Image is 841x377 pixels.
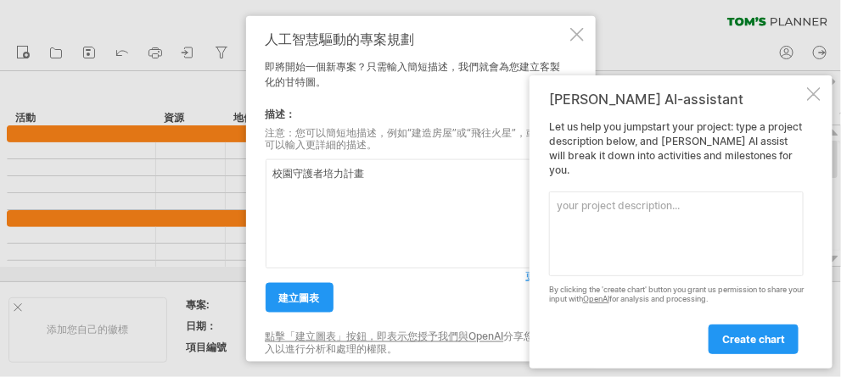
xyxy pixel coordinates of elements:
[266,30,415,47] font: 人工智慧驅動的專案規劃
[266,330,504,343] a: 點擊「建立圖表」按鈕，即表示您授予我們與OpenAI
[526,269,567,282] font: 更多選擇
[266,107,296,119] font: 描述：
[722,333,785,346] span: create chart
[549,286,804,304] div: By clicking the 'create chart' button you grant us permission to share your input with for analys...
[276,342,398,355] font: 以進行分析和處理的權限。
[279,291,320,304] font: 建立圖表
[549,91,804,108] div: [PERSON_NAME] AI-assistant
[266,59,561,87] font: 即將開始一個新專案？只需輸入簡短描述，我們就會為您建立客製化的甘特圖。
[583,294,609,303] a: OpenAI
[526,269,567,284] a: 更多選擇
[549,120,804,353] div: Let us help you jumpstart your project: type a project description below, and [PERSON_NAME] AI as...
[266,283,334,313] a: 建立圖表
[266,125,558,150] font: 注意：您可以簡短地描述，例如“建造房屋”或“飛往火星”，或者您可以輸入更詳細的描述。
[709,324,799,354] a: create chart
[266,330,555,355] font: 分享您的輸入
